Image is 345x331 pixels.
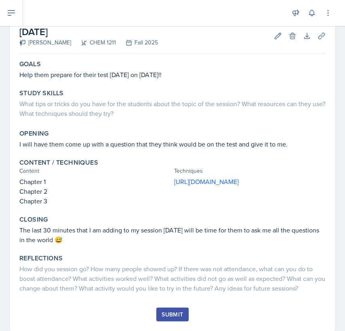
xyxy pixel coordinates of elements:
[71,38,116,47] div: CHEM 1211
[19,139,326,149] p: I will have them come up with a question that they think would be on the test and give it to me.
[19,186,171,196] p: Chapter 2
[19,264,326,293] div: How did you session go? How many people showed up? If there was not attendance, what can you do t...
[19,70,326,80] p: Help them prepare for their test [DATE] on [DATE]!!
[19,196,171,206] p: Chapter 3
[19,99,326,118] div: What tips or tricks do you have for the students about the topic of the session? What resources c...
[162,311,183,318] div: Submit
[19,225,326,245] p: The last 30 minutes that I am adding to my session [DATE] will be time for them to ask me all the...
[19,159,98,167] label: Content / Techniques
[156,308,188,321] button: Submit
[19,60,41,68] label: Goals
[174,167,326,175] div: Techniques
[19,89,64,97] label: Study Skills
[19,254,63,262] label: Reflections
[19,167,171,175] div: Content
[19,130,49,138] label: Opening
[19,177,171,186] p: Chapter 1
[19,38,71,47] div: [PERSON_NAME]
[19,216,48,224] label: Closing
[174,177,239,186] a: [URL][DOMAIN_NAME]
[116,38,158,47] div: Fall 2025
[19,25,158,39] h2: [DATE]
